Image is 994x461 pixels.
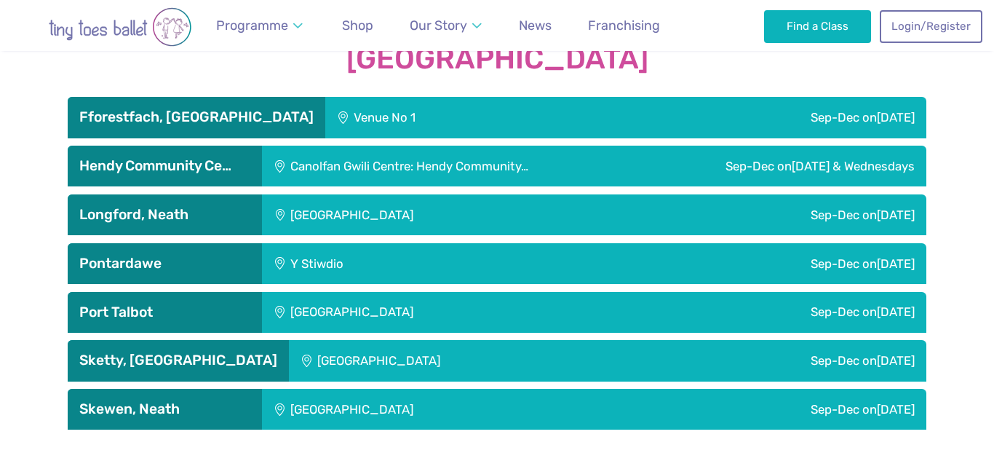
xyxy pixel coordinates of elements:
[635,389,926,430] div: Sep-Dec on
[79,352,277,369] h3: Sketty, [GEOGRAPHIC_DATA]
[335,9,380,42] a: Shop
[764,10,871,42] a: Find a Class
[79,109,314,126] h3: Fforestfach, [GEOGRAPHIC_DATA]
[588,17,660,33] span: Franchising
[638,146,926,186] div: Sep-Dec on
[342,17,373,33] span: Shop
[18,7,222,47] img: tiny toes ballet
[410,17,467,33] span: Our Story
[877,256,915,271] span: [DATE]
[646,340,926,381] div: Sep-Dec on
[79,401,250,418] h3: Skewen, Neath
[877,208,915,222] span: [DATE]
[262,389,635,430] div: [GEOGRAPHIC_DATA]
[216,17,288,33] span: Programme
[325,97,592,138] div: Venue No 1
[880,10,982,42] a: Login/Register
[79,255,250,272] h3: Pontardawe
[262,146,638,186] div: Canolfan Gwili Centre: Hendy Community…
[877,110,915,125] span: [DATE]
[79,304,250,321] h3: Port Talbot
[79,157,250,175] h3: Hendy Community Ce…
[519,17,552,33] span: News
[289,340,646,381] div: [GEOGRAPHIC_DATA]
[581,9,667,42] a: Franchising
[635,292,926,333] div: Sep-Dec on
[262,194,635,235] div: [GEOGRAPHIC_DATA]
[512,9,558,42] a: News
[877,402,915,417] span: [DATE]
[542,243,926,284] div: Sep-Dec on
[592,97,926,138] div: Sep-Dec on
[262,243,542,284] div: Y Stiwdio
[403,9,489,42] a: Our Story
[877,304,915,319] span: [DATE]
[262,292,635,333] div: [GEOGRAPHIC_DATA]
[877,353,915,368] span: [DATE]
[79,206,250,224] h3: Longford, Neath
[792,159,915,173] span: [DATE] & Wednesdays
[210,9,310,42] a: Programme
[68,11,926,75] strong: [GEOGRAPHIC_DATA], Neath Port Talbot and [GEOGRAPHIC_DATA]
[635,194,926,235] div: Sep-Dec on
